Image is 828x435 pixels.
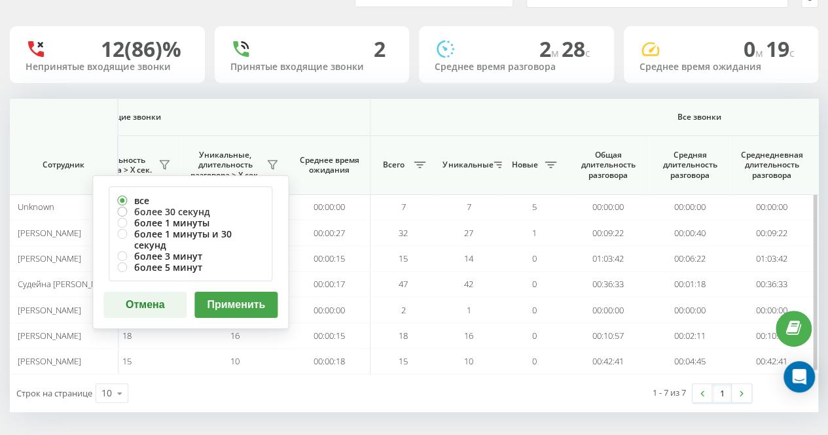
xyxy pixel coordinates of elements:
[464,330,473,341] span: 16
[730,323,812,349] td: 00:10:57
[730,220,812,245] td: 00:09:22
[17,278,116,290] span: Судейна [PERSON_NAME]
[649,297,730,322] td: 00:00:00
[17,330,81,341] span: [PERSON_NAME]
[101,37,181,61] div: 12 (86)%
[117,195,264,206] label: все
[464,252,473,264] span: 14
[374,37,386,61] div: 2
[567,323,649,349] td: 00:10:57
[649,246,730,271] td: 00:06:22
[289,194,370,220] td: 00:00:00
[532,330,537,341] span: 0
[585,46,590,60] span: c
[508,160,541,170] span: Новые
[464,227,473,239] span: 27
[567,194,649,220] td: 00:00:00
[562,35,590,63] span: 28
[539,35,562,63] span: 2
[744,35,766,63] span: 0
[122,330,132,341] span: 18
[532,304,537,316] span: 0
[289,220,370,245] td: 00:00:27
[467,304,471,316] span: 1
[399,355,408,367] span: 15
[649,220,730,245] td: 00:00:40
[117,217,264,228] label: более 1 минуты
[117,206,264,217] label: более 30 секунд
[16,387,92,399] span: Строк на странице
[289,349,370,374] td: 00:00:18
[532,227,537,239] span: 1
[442,160,490,170] span: Уникальные
[658,150,721,181] span: Средняя длительность разговора
[289,246,370,271] td: 00:00:15
[435,61,598,73] div: Среднее время разговора
[103,292,187,318] button: Отмена
[399,227,408,239] span: 32
[17,227,81,239] span: [PERSON_NAME]
[399,330,408,341] span: 18
[789,46,795,60] span: c
[464,278,473,290] span: 42
[577,150,639,181] span: Общая длительность разговора
[17,304,81,316] span: [PERSON_NAME]
[730,349,812,374] td: 00:42:41
[26,61,189,73] div: Непринятые входящие звонки
[567,246,649,271] td: 01:03:42
[187,150,262,181] span: Уникальные, длительность разговора > Х сек.
[21,160,106,170] span: Сотрудник
[639,61,803,73] div: Среднее время ожидания
[551,46,562,60] span: м
[740,150,802,181] span: Среднедневная длительность разговора
[649,349,730,374] td: 00:04:45
[230,61,394,73] div: Принятые входящие звонки
[755,46,766,60] span: м
[467,201,471,213] span: 7
[567,271,649,297] td: 00:36:33
[532,278,537,290] span: 0
[567,349,649,374] td: 00:42:41
[117,228,264,251] label: более 1 минуты и 30 секунд
[289,297,370,322] td: 00:00:00
[730,194,812,220] td: 00:00:00
[730,246,812,271] td: 01:03:42
[649,323,730,349] td: 00:02:11
[464,355,473,367] span: 10
[399,252,408,264] span: 15
[194,292,278,318] button: Применить
[230,355,240,367] span: 10
[712,384,732,402] a: 1
[17,252,81,264] span: [PERSON_NAME]
[289,323,370,349] td: 00:00:15
[649,271,730,297] td: 00:01:18
[298,155,360,175] span: Среднее время ожидания
[101,387,112,400] div: 10
[567,297,649,322] td: 00:00:00
[532,201,537,213] span: 5
[649,194,730,220] td: 00:00:00
[399,278,408,290] span: 47
[730,271,812,297] td: 00:36:33
[653,386,686,399] div: 1 - 7 из 7
[289,271,370,297] td: 00:00:17
[117,251,264,262] label: более 3 минут
[532,252,537,264] span: 0
[783,361,815,392] div: Open Intercom Messenger
[567,220,649,245] td: 00:09:22
[117,262,264,273] label: более 5 минут
[230,330,240,341] span: 16
[17,201,54,213] span: Unknown
[401,304,406,316] span: 2
[532,355,537,367] span: 0
[766,35,795,63] span: 19
[730,297,812,322] td: 00:00:00
[377,160,410,170] span: Всего
[17,355,81,367] span: [PERSON_NAME]
[122,355,132,367] span: 15
[401,201,406,213] span: 7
